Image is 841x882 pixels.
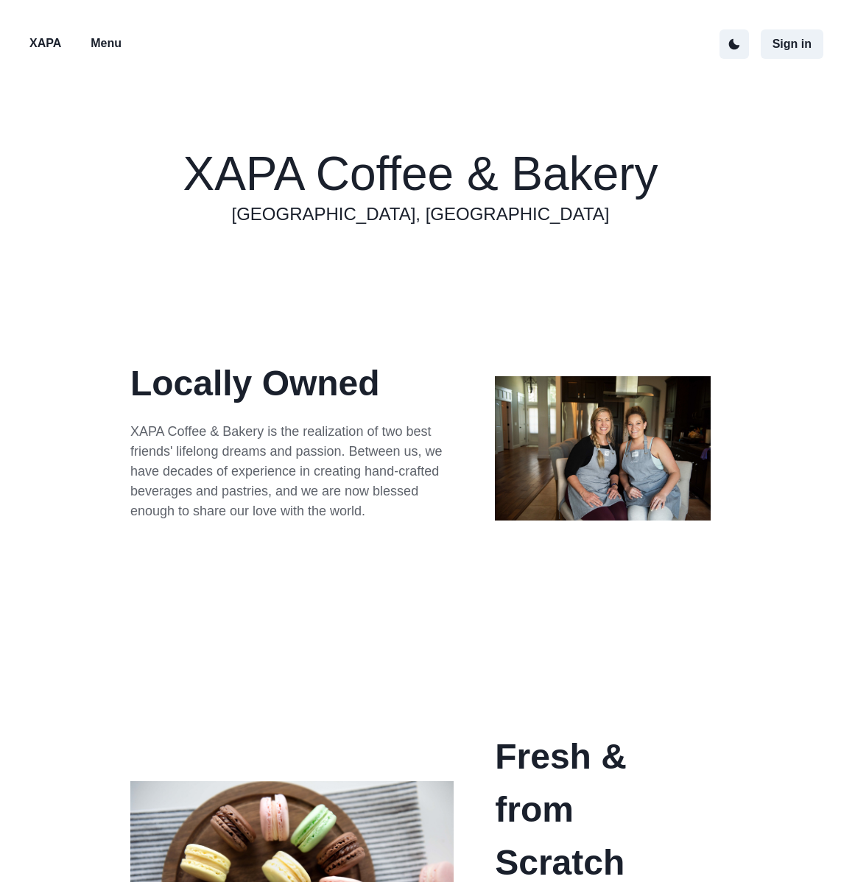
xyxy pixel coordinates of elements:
[719,29,749,59] button: active dark theme mode
[91,35,122,52] p: Menu
[761,29,823,59] button: Sign in
[183,147,658,202] h1: XAPA Coffee & Bakery
[130,357,454,410] p: Locally Owned
[29,35,61,52] p: XAPA
[232,201,610,227] a: [GEOGRAPHIC_DATA], [GEOGRAPHIC_DATA]
[130,422,454,521] p: XAPA Coffee & Bakery is the realization of two best friends' lifelong dreams and passion. Between...
[495,376,711,521] img: xapa owners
